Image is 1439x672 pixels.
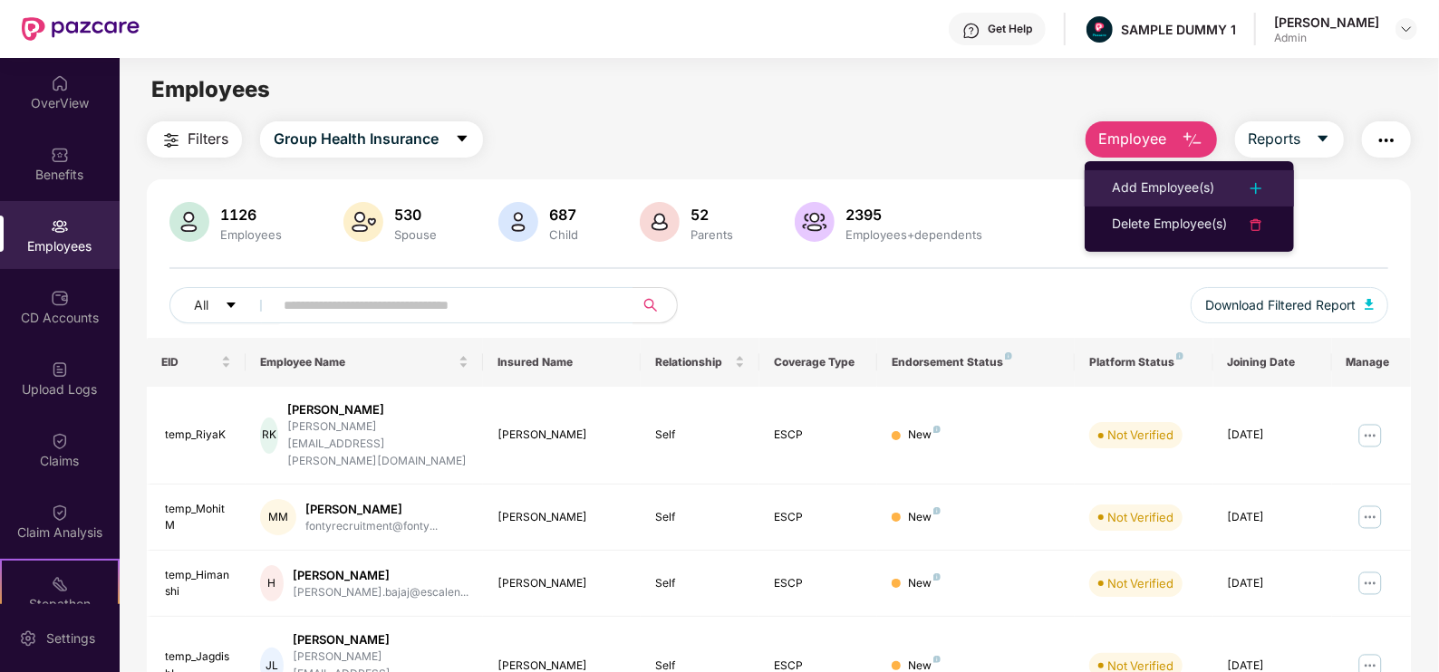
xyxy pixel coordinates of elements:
th: Manage [1332,338,1411,387]
div: [PERSON_NAME] [497,509,626,526]
div: Endorsement Status [892,355,1060,370]
th: Joining Date [1213,338,1332,387]
div: [PERSON_NAME] [293,631,468,648]
img: New Pazcare Logo [22,17,140,41]
div: Self [655,575,745,592]
div: ESCP [774,575,864,592]
div: Self [655,427,745,444]
img: manageButton [1356,421,1385,450]
div: Employees [217,227,285,242]
div: [PERSON_NAME] [497,575,626,592]
img: svg+xml;base64,PHN2ZyB4bWxucz0iaHR0cDovL3d3dy53My5vcmcvMjAwMC9zdmciIHhtbG5zOnhsaW5rPSJodHRwOi8vd3... [1365,299,1374,310]
div: 687 [546,206,582,224]
img: svg+xml;base64,PHN2ZyBpZD0iSGVscC0zMngzMiIgeG1sbnM9Imh0dHA6Ly93d3cudzMub3JnLzIwMDAvc3ZnIiB3aWR0aD... [962,22,980,40]
span: All [194,295,208,315]
th: Relationship [641,338,759,387]
button: search [633,287,678,323]
div: 530 [391,206,440,224]
img: svg+xml;base64,PHN2ZyBpZD0iQmVuZWZpdHMiIHhtbG5zPSJodHRwOi8vd3d3LnczLm9yZy8yMDAwL3N2ZyIgd2lkdGg9Ij... [51,146,69,164]
img: svg+xml;base64,PHN2ZyBpZD0iQ2xhaW0iIHhtbG5zPSJodHRwOi8vd3d3LnczLm9yZy8yMDAwL3N2ZyIgd2lkdGg9IjIwIi... [51,432,69,450]
img: svg+xml;base64,PHN2ZyB4bWxucz0iaHR0cDovL3d3dy53My5vcmcvMjAwMC9zdmciIHhtbG5zOnhsaW5rPSJodHRwOi8vd3... [343,202,383,242]
th: Coverage Type [759,338,878,387]
div: Parents [687,227,737,242]
img: svg+xml;base64,PHN2ZyBpZD0iRHJvcGRvd24tMzJ4MzIiIHhtbG5zPSJodHRwOi8vd3d3LnczLm9yZy8yMDAwL3N2ZyIgd2... [1399,22,1414,36]
img: svg+xml;base64,PHN2ZyB4bWxucz0iaHR0cDovL3d3dy53My5vcmcvMjAwMC9zdmciIHdpZHRoPSIyNCIgaGVpZ2h0PSIyNC... [1376,130,1397,151]
div: [DATE] [1228,427,1318,444]
div: [PERSON_NAME] [287,401,468,418]
img: svg+xml;base64,PHN2ZyB4bWxucz0iaHR0cDovL3d3dy53My5vcmcvMjAwMC9zdmciIHdpZHRoPSIyMSIgaGVpZ2h0PSIyMC... [51,575,69,593]
div: SAMPLE DUMMY 1 [1121,21,1236,38]
div: New [908,575,941,592]
img: manageButton [1356,503,1385,532]
span: Download Filtered Report [1205,295,1356,315]
div: Child [546,227,582,242]
div: ESCP [774,509,864,526]
div: [PERSON_NAME] [293,567,468,584]
img: svg+xml;base64,PHN2ZyB4bWxucz0iaHR0cDovL3d3dy53My5vcmcvMjAwMC9zdmciIHhtbG5zOnhsaW5rPSJodHRwOi8vd3... [640,202,680,242]
div: Not Verified [1107,426,1173,444]
img: svg+xml;base64,PHN2ZyB4bWxucz0iaHR0cDovL3d3dy53My5vcmcvMjAwMC9zdmciIHdpZHRoPSIyNCIgaGVpZ2h0PSIyNC... [1245,214,1267,235]
span: caret-down [225,299,237,313]
div: [PERSON_NAME][EMAIL_ADDRESS][PERSON_NAME][DOMAIN_NAME] [287,418,468,470]
span: EID [161,355,217,370]
div: Spouse [391,227,440,242]
button: Employee [1086,121,1217,158]
div: MM [260,499,296,535]
th: Employee Name [246,338,482,387]
div: 1126 [217,206,285,224]
div: Settings [41,629,101,648]
img: svg+xml;base64,PHN2ZyB4bWxucz0iaHR0cDovL3d3dy53My5vcmcvMjAwMC9zdmciIHhtbG5zOnhsaW5rPSJodHRwOi8vd3... [169,202,209,242]
span: Relationship [655,355,731,370]
th: Insured Name [483,338,641,387]
div: temp_Himanshi [165,567,231,601]
button: Filters [147,121,242,158]
div: New [908,427,941,444]
div: Not Verified [1107,508,1173,526]
div: Not Verified [1107,574,1173,592]
img: svg+xml;base64,PHN2ZyB4bWxucz0iaHR0cDovL3d3dy53My5vcmcvMjAwMC9zdmciIHdpZHRoPSI4IiBoZWlnaHQ9IjgiIH... [933,656,941,663]
img: svg+xml;base64,PHN2ZyB4bWxucz0iaHR0cDovL3d3dy53My5vcmcvMjAwMC9zdmciIHdpZHRoPSI4IiBoZWlnaHQ9IjgiIH... [1005,352,1012,360]
span: caret-down [455,131,469,148]
div: New [908,509,941,526]
span: search [633,298,668,312]
span: Group Health Insurance [274,128,439,150]
img: svg+xml;base64,PHN2ZyB4bWxucz0iaHR0cDovL3d3dy53My5vcmcvMjAwMC9zdmciIHdpZHRoPSIyNCIgaGVpZ2h0PSIyNC... [1245,178,1267,199]
span: Filters [188,128,228,150]
div: H [260,565,283,601]
div: Stepathon [2,595,118,613]
div: 2395 [842,206,986,224]
button: Download Filtered Report [1191,287,1388,323]
img: svg+xml;base64,PHN2ZyB4bWxucz0iaHR0cDovL3d3dy53My5vcmcvMjAwMC9zdmciIHdpZHRoPSIyNCIgaGVpZ2h0PSIyNC... [160,130,182,151]
div: [PERSON_NAME] [1274,14,1379,31]
div: Self [655,509,745,526]
span: caret-down [1316,131,1330,148]
img: manageButton [1356,569,1385,598]
img: svg+xml;base64,PHN2ZyB4bWxucz0iaHR0cDovL3d3dy53My5vcmcvMjAwMC9zdmciIHhtbG5zOnhsaW5rPSJodHRwOi8vd3... [1182,130,1203,151]
div: Admin [1274,31,1379,45]
th: EID [147,338,246,387]
div: RK [260,418,278,454]
div: ESCP [774,427,864,444]
span: Employee Name [260,355,454,370]
img: svg+xml;base64,PHN2ZyBpZD0iQ2xhaW0iIHhtbG5zPSJodHRwOi8vd3d3LnczLm9yZy8yMDAwL3N2ZyIgd2lkdGg9IjIwIi... [51,504,69,522]
div: [PERSON_NAME] [305,501,438,518]
img: Pazcare_Alternative_logo-01-01.png [1086,16,1113,43]
div: fontyrecruitment@fonty... [305,518,438,535]
div: Get Help [988,22,1032,36]
img: svg+xml;base64,PHN2ZyB4bWxucz0iaHR0cDovL3d3dy53My5vcmcvMjAwMC9zdmciIHdpZHRoPSI4IiBoZWlnaHQ9IjgiIH... [1176,352,1183,360]
div: Add Employee(s) [1112,178,1214,199]
span: Reports [1249,128,1301,150]
div: temp_RiyaK [165,427,231,444]
img: svg+xml;base64,PHN2ZyBpZD0iU2V0dGluZy0yMHgyMCIgeG1sbnM9Imh0dHA6Ly93d3cudzMub3JnLzIwMDAvc3ZnIiB3aW... [19,629,37,648]
div: [PERSON_NAME] [497,427,626,444]
button: Reportscaret-down [1235,121,1344,158]
img: svg+xml;base64,PHN2ZyBpZD0iSG9tZSIgeG1sbnM9Imh0dHA6Ly93d3cudzMub3JnLzIwMDAvc3ZnIiB3aWR0aD0iMjAiIG... [51,74,69,92]
div: temp_MohitM [165,501,231,535]
img: svg+xml;base64,PHN2ZyB4bWxucz0iaHR0cDovL3d3dy53My5vcmcvMjAwMC9zdmciIHdpZHRoPSI4IiBoZWlnaHQ9IjgiIH... [933,507,941,514]
img: svg+xml;base64,PHN2ZyB4bWxucz0iaHR0cDovL3d3dy53My5vcmcvMjAwMC9zdmciIHhtbG5zOnhsaW5rPSJodHRwOi8vd3... [498,202,538,242]
div: [DATE] [1228,509,1318,526]
img: svg+xml;base64,PHN2ZyBpZD0iQ0RfQWNjb3VudHMiIGRhdGEtbmFtZT0iQ0QgQWNjb3VudHMiIHhtbG5zPSJodHRwOi8vd3... [51,289,69,307]
img: svg+xml;base64,PHN2ZyB4bWxucz0iaHR0cDovL3d3dy53My5vcmcvMjAwMC9zdmciIHhtbG5zOnhsaW5rPSJodHRwOi8vd3... [795,202,835,242]
div: Platform Status [1089,355,1198,370]
img: svg+xml;base64,PHN2ZyBpZD0iRW1wbG95ZWVzIiB4bWxucz0iaHR0cDovL3d3dy53My5vcmcvMjAwMC9zdmciIHdpZHRoPS... [51,217,69,235]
